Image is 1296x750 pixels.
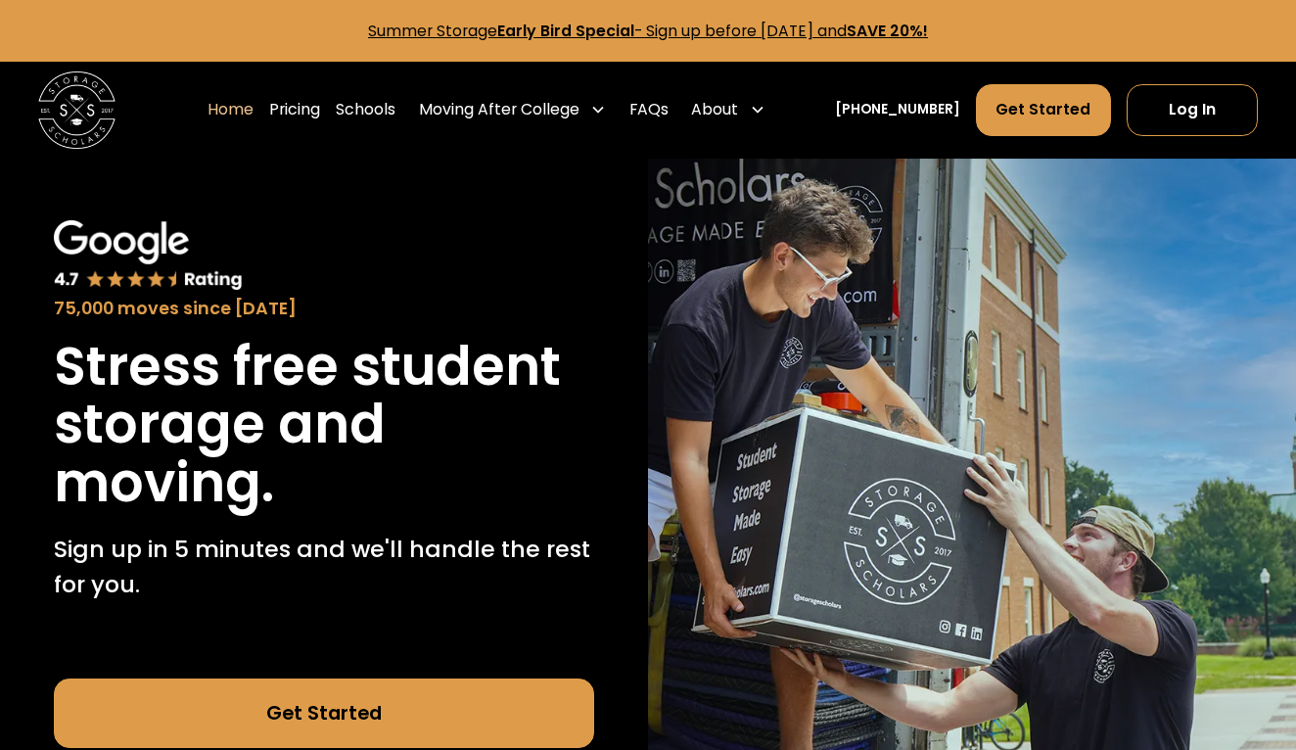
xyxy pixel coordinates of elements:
strong: SAVE 20%! [847,20,928,42]
h1: Stress free student storage and moving. [54,338,594,513]
a: FAQs [629,83,669,137]
strong: Early Bird Special [497,20,634,42]
div: Moving After College [419,98,579,121]
a: Pricing [269,83,320,137]
img: Google 4.7 star rating [54,220,243,293]
div: 75,000 moves since [DATE] [54,296,594,322]
a: Schools [336,83,395,137]
a: Summer StorageEarly Bird Special- Sign up before [DATE] andSAVE 20%! [368,20,928,42]
img: Storage Scholars main logo [38,71,116,149]
div: Moving After College [411,83,614,137]
div: About [683,83,772,137]
div: About [691,98,738,121]
p: Sign up in 5 minutes and we'll handle the rest for you. [54,532,594,601]
a: Get Started [54,679,594,748]
a: [PHONE_NUMBER] [835,100,960,120]
a: home [38,71,116,149]
a: Get Started [976,84,1111,136]
a: Log In [1127,84,1258,136]
a: Home [208,83,254,137]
